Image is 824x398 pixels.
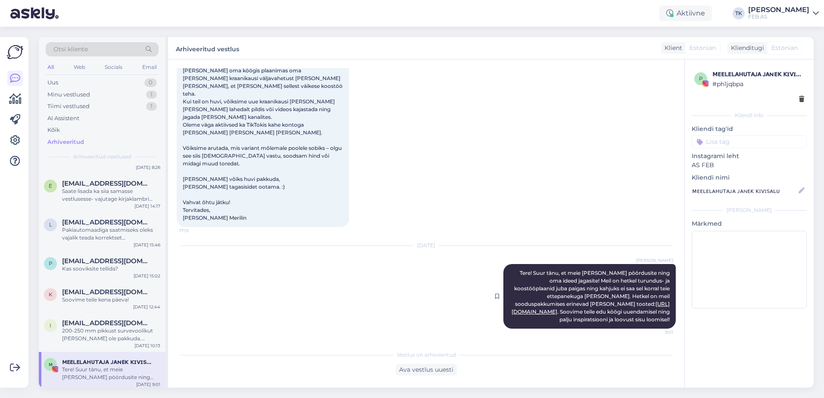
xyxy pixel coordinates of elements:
p: Kliendi nimi [692,173,807,182]
p: Instagrami leht [692,152,807,161]
div: Web [72,62,87,73]
div: Tere! Suur tänu, et meie [PERSON_NAME] pöördusite ning oma ideed jagasite! Meil on hetkel turundu... [62,366,160,381]
input: Lisa nimi [692,186,797,196]
div: Tiimi vestlused [47,102,90,111]
div: 1 [146,102,157,111]
div: 200-250 mm pikkust survevoolikut [PERSON_NAME] ole pakkuda. Pakkuda oleks 300 mm 1/2"sk ja 3/8" s... [62,327,160,342]
span: kerto.parl@gmail.com [62,288,152,296]
div: [PERSON_NAME] [692,206,807,214]
div: Arhiveeritud [47,138,84,146]
p: AS FEB [692,161,807,170]
div: [DATE] 10:13 [134,342,160,349]
div: [DATE] 12:44 [133,304,160,310]
label: Arhiveeritud vestlus [176,42,239,54]
div: Kõik [47,126,60,134]
div: TK [733,7,745,19]
div: [DATE] [177,242,676,249]
div: Klient [661,44,682,53]
div: [PERSON_NAME] [748,6,809,13]
div: Pakiautomaadiga saatmiseks oleks vajalik teada korrektset telefoninumbrit [62,226,160,242]
span: p [699,75,703,82]
span: ᴍ [49,361,53,367]
div: 0 [144,78,157,87]
span: laurauustal@hotmail.co.uk [62,218,152,226]
span: Estonian [771,44,798,53]
span: e/pood@feb.ee [62,180,152,187]
div: Kas sooviksite tellida? [62,265,160,273]
div: [DATE] 9:01 [136,381,160,388]
span: info.3ap@gmail.com [62,319,152,327]
input: Lisa tag [692,135,807,148]
div: Ava vestlus uuesti [396,364,457,376]
span: 9:01 [641,329,673,336]
div: 1 [146,90,157,99]
span: Tere! Suur tänu, et meie [PERSON_NAME] pöördusite ning oma ideed jagasite! Meil on hetkel turundu... [512,270,671,323]
span: [PERSON_NAME] [636,257,673,264]
span: Arhiveeritud vestlused [73,153,131,161]
span: k [49,291,53,298]
div: [DATE] 15:02 [134,273,160,279]
div: Minu vestlused [47,90,90,99]
span: i [50,322,51,329]
p: Kliendi tag'id [692,124,807,134]
div: ᴍᴇᴇʟᴇʟᴀʜᴜᴛᴀᴊᴀ ᴊᴀɴᴇᴋ ᴋɪᴠɪꜱᴀʟᴜ [712,69,804,79]
div: # ph1jqbpa [712,79,804,89]
span: Estonian [690,44,716,53]
div: Uus [47,78,58,87]
div: [DATE] 15:46 [134,242,160,248]
div: All [46,62,56,73]
div: Soovime teile kena päeva! [62,296,160,304]
div: [DATE] 14:17 [134,203,160,209]
span: Otsi kliente [53,45,88,54]
div: Aktiivne [659,6,712,21]
div: FEB AS [748,13,809,20]
div: Email [140,62,159,73]
div: Klienditugi [727,44,764,53]
span: e [49,183,52,189]
a: [PERSON_NAME]FEB AS [748,6,819,20]
div: Kliendi info [692,112,807,119]
img: Askly Logo [7,44,23,60]
div: Saate lisada ka siia samasse vestlusesse- vajutage kirjaklambri pildikese [PERSON_NAME] siis saat... [62,187,160,203]
span: l [49,221,52,228]
div: Socials [103,62,124,73]
span: 17:15 [179,227,212,234]
div: AI Assistent [47,114,79,123]
div: [DATE] 8:26 [136,164,160,171]
span: ᴍᴇᴇʟᴇʟᴀʜᴜᴛᴀᴊᴀ ᴊᴀɴᴇᴋ ᴋɪᴠɪꜱᴀʟᴜ [62,358,152,366]
span: Vestlus on arhiveeritud [397,351,456,359]
span: pullerits@gmail.com [62,257,152,265]
span: p [49,260,53,267]
p: Märkmed [692,219,807,228]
